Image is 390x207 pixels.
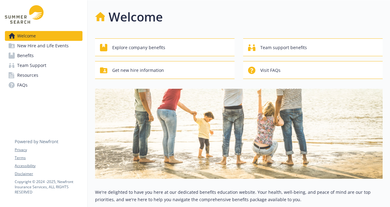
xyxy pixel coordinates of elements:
[15,155,82,161] a: Terms
[5,70,82,80] a: Resources
[95,38,235,56] button: Explore company benefits
[5,51,82,61] a: Benefits
[15,179,82,195] p: Copyright © 2024 - 2025 , Newfront Insurance Services, ALL RIGHTS RESERVED
[17,51,34,61] span: Benefits
[95,89,383,179] img: overview page banner
[15,171,82,177] a: Disclaimer
[17,41,69,51] span: New Hire and Life Events
[17,61,46,70] span: Team Support
[5,61,82,70] a: Team Support
[17,31,36,41] span: Welcome
[112,64,164,76] span: Get new hire information
[95,189,383,203] p: We're delighted to have you here at our dedicated benefits education website. Your health, well-b...
[17,80,28,90] span: FAQs
[5,41,82,51] a: New Hire and Life Events
[5,80,82,90] a: FAQs
[243,38,383,56] button: Team support benefits
[243,61,383,79] button: Visit FAQs
[260,42,307,53] span: Team support benefits
[260,64,281,76] span: Visit FAQs
[17,70,38,80] span: Resources
[15,147,82,153] a: Privacy
[109,8,163,26] h1: Welcome
[5,31,82,41] a: Welcome
[95,61,235,79] button: Get new hire information
[15,163,82,169] a: Accessibility
[112,42,165,53] span: Explore company benefits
